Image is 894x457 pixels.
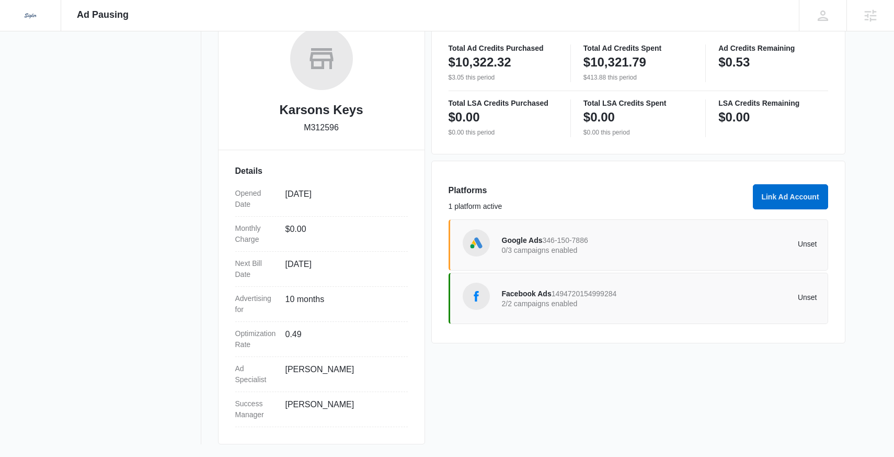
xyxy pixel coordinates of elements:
span: Facebook Ads [502,289,552,298]
p: $10,322.32 [449,54,511,71]
img: Facebook Ads [468,288,484,304]
p: $10,321.79 [583,54,646,71]
p: Unset [659,240,817,248]
h2: Karsons Keys [279,101,363,119]
dd: 10 months [285,293,399,315]
p: 0/3 campaigns enabled [502,247,660,254]
span: 1494720154999284 [552,289,617,298]
div: Ad Specialist[PERSON_NAME] [235,357,408,392]
p: Total Ad Credits Purchased [449,44,558,52]
p: Total LSA Credits Purchased [449,99,558,107]
div: Optimization Rate0.49 [235,322,408,357]
dd: [DATE] [285,188,399,210]
img: Google Ads [468,235,484,251]
span: 346-150-7886 [543,236,588,244]
a: Facebook AdsFacebook Ads14947201549992842/2 campaigns enabledUnset [449,273,828,324]
div: Next Bill Date[DATE] [235,252,408,287]
dt: Advertising for [235,293,277,315]
p: Total Ad Credits Spent [583,44,693,52]
dt: Next Bill Date [235,258,277,280]
dd: $0.00 [285,223,399,245]
p: 2/2 campaigns enabled [502,300,660,307]
p: M312596 [304,121,339,134]
dt: Monthly Charge [235,223,277,245]
dd: 0.49 [285,328,399,350]
dt: Ad Specialist [235,363,277,385]
p: $0.00 [718,109,750,126]
div: Monthly Charge$0.00 [235,217,408,252]
p: $0.00 this period [449,128,558,137]
dt: Success Manager [235,398,277,420]
p: $0.00 this period [583,128,693,137]
div: Opened Date[DATE] [235,182,408,217]
p: $0.53 [718,54,750,71]
img: Sigler Corporate [21,6,40,25]
dd: [PERSON_NAME] [285,363,399,385]
h3: Platforms [449,184,747,197]
p: $0.00 [583,109,615,126]
span: Ad Pausing [77,9,129,20]
span: Google Ads [502,236,543,244]
p: $3.05 this period [449,73,558,82]
div: Success Manager[PERSON_NAME] [235,392,408,427]
p: Ad Credits Remaining [718,44,828,52]
p: 1 platform active [449,201,747,212]
dd: [DATE] [285,258,399,280]
p: Total LSA Credits Spent [583,99,693,107]
a: Google AdsGoogle Ads346-150-78860/3 campaigns enabledUnset [449,219,828,271]
dd: [PERSON_NAME] [285,398,399,420]
p: Unset [659,294,817,301]
h3: Details [235,165,408,177]
dt: Optimization Rate [235,328,277,350]
div: Advertising for10 months [235,287,408,322]
button: Link Ad Account [753,184,828,209]
p: $413.88 this period [583,73,693,82]
dt: Opened Date [235,188,277,210]
p: LSA Credits Remaining [718,99,828,107]
p: $0.00 [449,109,480,126]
